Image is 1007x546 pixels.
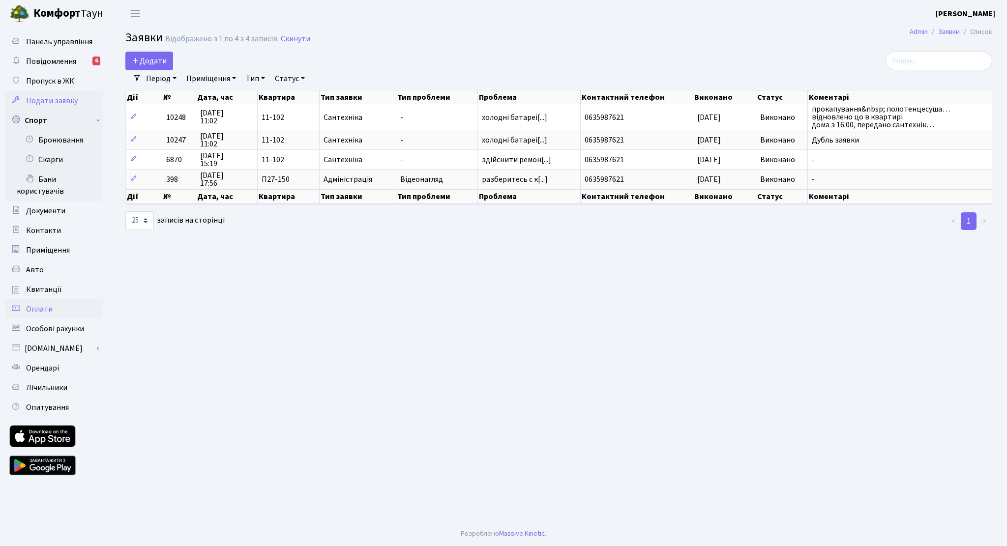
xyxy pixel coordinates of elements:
[581,90,693,104] th: Контактний телефон
[400,136,474,144] span: -
[262,156,315,164] span: 11-102
[26,56,76,67] span: Повідомлення
[5,130,103,150] a: Бронювання
[320,90,397,104] th: Тип заявки
[760,174,795,185] span: Виконано
[697,154,721,165] span: [DATE]
[26,304,53,315] span: Оплати
[271,70,309,87] a: Статус
[581,189,693,204] th: Контактний телефон
[26,323,84,334] span: Особові рахунки
[400,175,474,183] span: Відеонагляд
[5,398,103,417] a: Опитування
[396,90,478,104] th: Тип проблеми
[812,105,988,129] span: прокапування&nbsp; полотенцесуша… відновлено цо в квартирі дома з 16:00, передано сантехнік…
[5,299,103,319] a: Оплати
[5,240,103,260] a: Приміщення
[26,36,92,47] span: Панель управління
[166,112,186,123] span: 10248
[693,90,756,104] th: Виконано
[200,109,254,125] span: [DATE] 11:02
[262,114,315,121] span: 11-102
[324,136,392,144] span: Сантехніка
[196,90,258,104] th: Дата, час
[26,382,67,393] span: Лічильники
[5,221,103,240] a: Контакти
[478,189,581,204] th: Проблема
[5,378,103,398] a: Лічильники
[936,8,995,19] b: [PERSON_NAME]
[262,136,315,144] span: 11-102
[886,52,992,70] input: Пошук...
[26,284,62,295] span: Квитанції
[499,528,545,539] a: Massive Kinetic
[200,132,254,148] span: [DATE] 11:02
[585,136,689,144] span: 0635987621
[482,174,548,185] span: разберитесь с к[...]
[324,156,392,164] span: Сантехніка
[5,260,103,280] a: Авто
[756,90,808,104] th: Статус
[26,205,65,216] span: Документи
[324,175,392,183] span: Адміністрація
[5,150,103,170] a: Скарги
[478,90,581,104] th: Проблема
[400,156,474,164] span: -
[812,156,988,164] span: -
[142,70,180,87] a: Період
[5,32,103,52] a: Панель управління
[33,5,103,22] span: Таун
[760,135,795,145] span: Виконано
[126,189,162,204] th: Дії
[10,4,30,24] img: logo.png
[585,114,689,121] span: 0635987621
[808,90,992,104] th: Коментарі
[200,152,254,168] span: [DATE] 15:19
[585,156,689,164] span: 0635987621
[812,136,988,144] span: Дубль заявки
[5,319,103,339] a: Особові рахунки
[26,76,74,86] span: Пропуск в ЖК
[281,34,310,44] a: Скинути
[910,27,928,37] a: Admin
[258,189,319,204] th: Квартира
[5,111,103,130] a: Спорт
[26,245,70,256] span: Приміщення
[482,154,551,165] span: здійснити ремон[...]
[182,70,240,87] a: Приміщення
[5,280,103,299] a: Квитанції
[697,174,721,185] span: [DATE]
[200,172,254,187] span: [DATE] 17:56
[26,264,44,275] span: Авто
[5,71,103,91] a: Пропуск в ЖК
[760,154,795,165] span: Виконано
[196,189,258,204] th: Дата, час
[396,189,478,204] th: Тип проблеми
[26,225,61,236] span: Контакти
[324,114,392,121] span: Сантехніка
[5,201,103,221] a: Документи
[808,189,992,204] th: Коментарі
[166,135,186,145] span: 10247
[400,114,474,121] span: -
[961,212,977,230] a: 1
[33,5,81,21] b: Комфорт
[26,363,59,374] span: Орендарі
[26,95,78,106] span: Подати заявку
[5,91,103,111] a: Подати заявку
[697,135,721,145] span: [DATE]
[320,189,397,204] th: Тип заявки
[162,189,196,204] th: №
[125,211,154,230] select: записів на сторінці
[756,189,808,204] th: Статус
[262,175,315,183] span: П27-150
[938,27,960,37] a: Заявки
[697,112,721,123] span: [DATE]
[26,402,69,413] span: Опитування
[166,174,178,185] span: 398
[585,175,689,183] span: 0635987621
[5,358,103,378] a: Орендарі
[5,52,103,71] a: Повідомлення6
[258,90,319,104] th: Квартира
[895,22,1007,42] nav: breadcrumb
